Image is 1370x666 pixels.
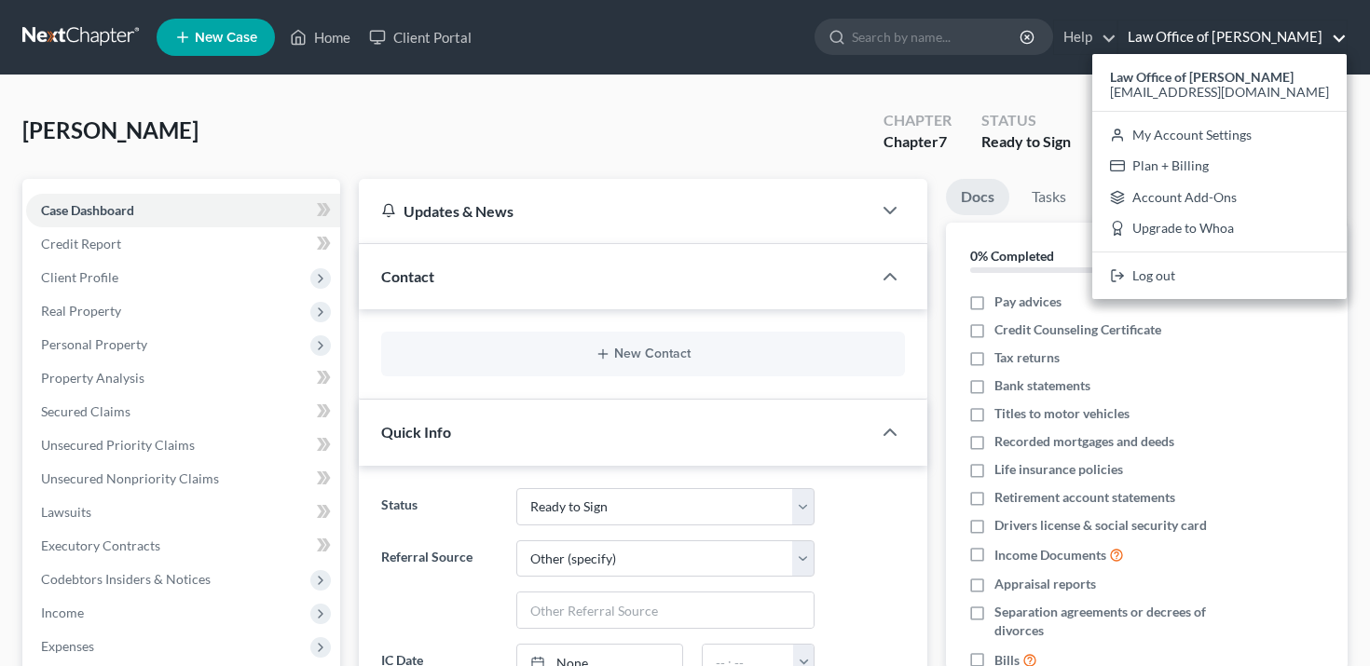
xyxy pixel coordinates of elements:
[994,292,1062,311] span: Pay advices
[1110,84,1329,100] span: [EMAIL_ADDRESS][DOMAIN_NAME]
[1092,213,1347,245] a: Upgrade to Whoa
[26,395,340,428] a: Secured Claims
[41,303,121,319] span: Real Property
[41,638,94,654] span: Expenses
[994,546,1106,564] span: Income Documents
[26,529,340,563] a: Executory Contracts
[1054,20,1117,54] a: Help
[26,227,340,261] a: Credit Report
[981,110,1071,131] div: Status
[381,267,434,285] span: Contact
[26,428,340,462] a: Unsecured Priority Claims
[994,348,1060,367] span: Tax returns
[372,540,508,630] label: Referral Source
[1092,182,1347,213] a: Account Add-Ons
[994,460,1123,479] span: Life insurance policies
[994,404,1130,423] span: Titles to motor vehicles
[41,202,134,218] span: Case Dashboard
[281,20,360,54] a: Home
[41,504,91,520] span: Lawsuits
[381,423,451,441] span: Quick Info
[26,462,340,496] a: Unsecured Nonpriority Claims
[41,269,118,285] span: Client Profile
[26,361,340,395] a: Property Analysis
[884,131,952,153] div: Chapter
[1092,54,1347,299] div: Law Office of [PERSON_NAME]
[1092,150,1347,182] a: Plan + Billing
[517,592,814,628] input: Other Referral Source
[1089,179,1162,215] a: Events
[41,537,160,553] span: Executory Contracts
[41,403,130,419] span: Secured Claims
[994,432,1174,451] span: Recorded mortgages and deeds
[372,488,508,525] label: Status
[1110,69,1294,85] strong: Law Office of [PERSON_NAME]
[938,132,947,150] span: 7
[994,516,1207,535] span: Drivers license & social security card
[994,488,1175,507] span: Retirement account statements
[41,605,84,620] span: Income
[852,20,1022,54] input: Search by name...
[884,110,952,131] div: Chapter
[41,571,211,587] span: Codebtors Insiders & Notices
[994,603,1231,640] span: Separation agreements or decrees of divorces
[26,194,340,227] a: Case Dashboard
[1017,179,1081,215] a: Tasks
[994,575,1096,593] span: Appraisal reports
[1118,20,1347,54] a: Law Office of [PERSON_NAME]
[22,116,199,143] span: [PERSON_NAME]
[41,437,195,453] span: Unsecured Priority Claims
[946,179,1009,215] a: Docs
[1092,119,1347,151] a: My Account Settings
[195,31,257,45] span: New Case
[26,496,340,529] a: Lawsuits
[41,370,144,386] span: Property Analysis
[41,236,121,251] span: Credit Report
[1092,260,1347,292] a: Log out
[994,320,1161,339] span: Credit Counseling Certificate
[981,131,1071,153] div: Ready to Sign
[970,248,1054,264] strong: 0% Completed
[360,20,481,54] a: Client Portal
[994,376,1090,395] span: Bank statements
[396,347,891,361] button: New Contact
[41,336,147,352] span: Personal Property
[41,470,219,486] span: Unsecured Nonpriority Claims
[381,201,850,221] div: Updates & News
